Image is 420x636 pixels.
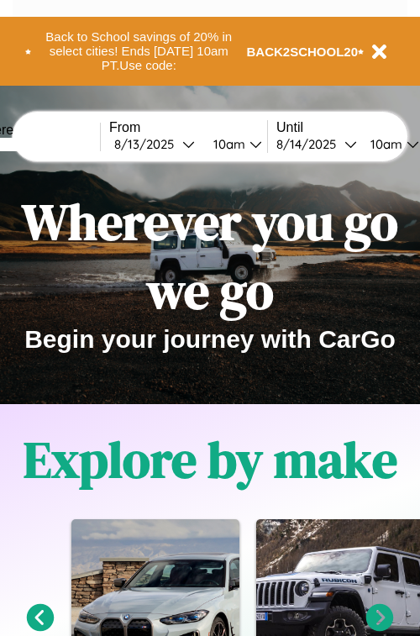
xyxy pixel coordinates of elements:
h1: Explore by make [24,425,397,494]
button: 10am [200,135,267,153]
button: 8/13/2025 [109,135,200,153]
b: BACK2SCHOOL20 [247,45,359,59]
div: 10am [362,136,407,152]
div: 8 / 13 / 2025 [114,136,182,152]
div: 8 / 14 / 2025 [276,136,344,152]
div: 10am [205,136,249,152]
label: From [109,120,267,135]
button: Back to School savings of 20% in select cities! Ends [DATE] 10am PT.Use code: [31,25,247,77]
